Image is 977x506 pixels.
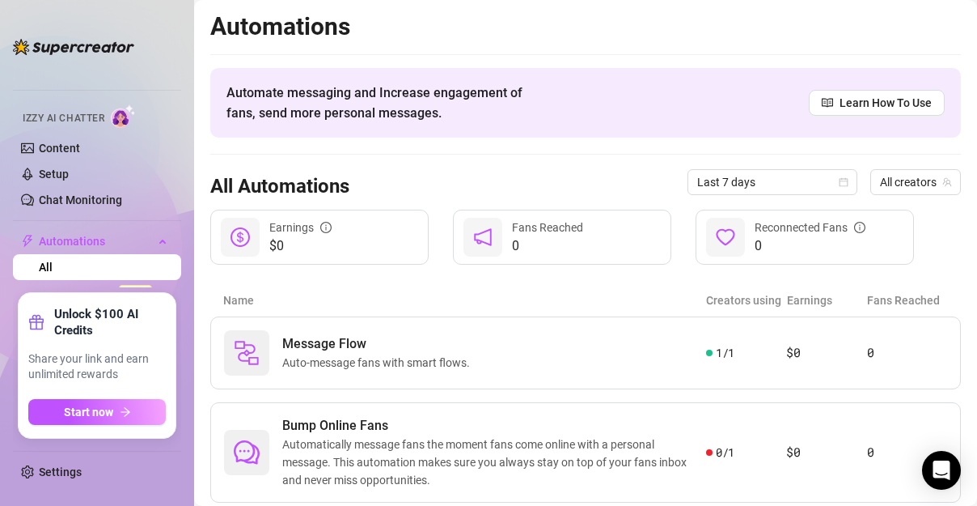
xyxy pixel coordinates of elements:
[282,436,706,489] span: Automatically message fans the moment fans come online with a personal message. This automation m...
[755,219,865,236] div: Reconnected Fans
[716,444,734,461] span: 0 / 1
[867,291,948,309] article: Fans Reached
[840,94,932,112] span: Learn How To Use
[786,343,866,363] article: $0
[282,416,706,436] span: Bump Online Fans
[716,227,735,247] span: heart
[234,340,260,366] img: svg%3e
[39,261,53,274] a: All
[786,443,866,462] article: $0
[39,466,82,478] a: Settings
[210,11,961,42] h2: Automations
[854,222,865,233] span: info-circle
[39,142,80,155] a: Content
[28,399,166,425] button: Start nowarrow-right
[111,104,136,128] img: AI Chatter
[269,236,332,256] span: $0
[39,287,159,300] a: Message FlowBeta
[28,351,166,383] span: Share your link and earn unlimited rewards
[21,235,34,248] span: thunderbolt
[839,177,848,187] span: calendar
[512,236,583,256] span: 0
[39,228,154,254] span: Automations
[234,440,260,466] span: comment
[512,221,583,234] span: Fans Reached
[706,291,787,309] article: Creators using
[880,170,951,194] span: All creators
[320,222,332,233] span: info-circle
[755,236,865,256] span: 0
[28,314,44,330] span: gift
[210,174,349,200] h3: All Automations
[39,193,122,206] a: Chat Monitoring
[119,285,152,303] span: Beta
[867,443,947,462] article: 0
[787,291,868,309] article: Earnings
[809,90,945,116] a: Learn How To Use
[226,83,538,123] span: Automate messaging and Increase engagement of fans, send more personal messages.
[64,406,113,419] span: Start now
[120,406,131,418] span: arrow-right
[13,39,134,55] img: logo-BBDzfeDw.svg
[473,227,493,247] span: notification
[942,177,952,187] span: team
[54,306,166,338] strong: Unlock $100 AI Credits
[716,344,734,362] span: 1 / 1
[223,291,706,309] article: Name
[282,354,476,372] span: Auto-message fans with smart flows.
[269,219,332,236] div: Earnings
[697,170,848,194] span: Last 7 days
[39,168,69,181] a: Setup
[282,334,476,354] span: Message Flow
[867,343,947,363] article: 0
[822,97,833,108] span: read
[231,227,250,247] span: dollar
[23,111,104,126] span: Izzy AI Chatter
[922,451,961,490] div: Open Intercom Messenger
